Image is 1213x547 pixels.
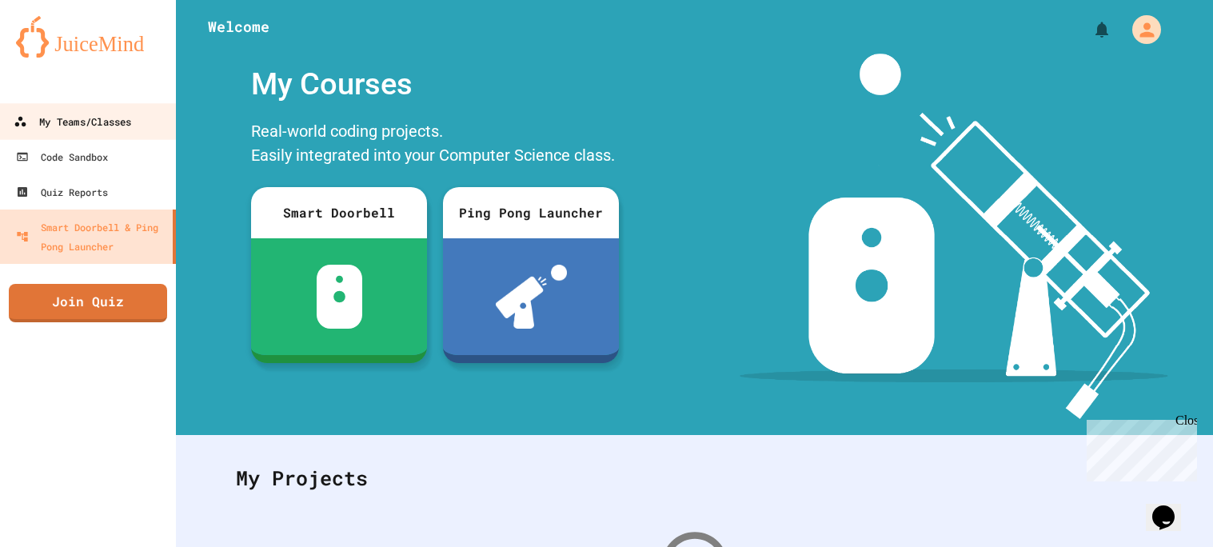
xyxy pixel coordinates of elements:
[6,6,110,102] div: Chat with us now!Close
[1063,16,1115,43] div: My Notifications
[9,284,167,322] a: Join Quiz
[16,16,160,58] img: logo-orange.svg
[16,218,166,256] div: Smart Doorbell & Ping Pong Launcher
[16,147,108,166] div: Code Sandbox
[14,112,131,132] div: My Teams/Classes
[243,115,627,175] div: Real-world coding projects. Easily integrated into your Computer Science class.
[251,187,427,238] div: Smart Doorbell
[496,265,567,329] img: ppl-with-ball.png
[220,447,1169,509] div: My Projects
[317,265,362,329] img: sdb-white.svg
[443,187,619,238] div: Ping Pong Launcher
[1115,11,1165,48] div: My Account
[16,182,108,202] div: Quiz Reports
[243,54,627,115] div: My Courses
[1080,413,1197,481] iframe: chat widget
[740,54,1168,419] img: banner-image-my-projects.png
[1146,483,1197,531] iframe: chat widget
